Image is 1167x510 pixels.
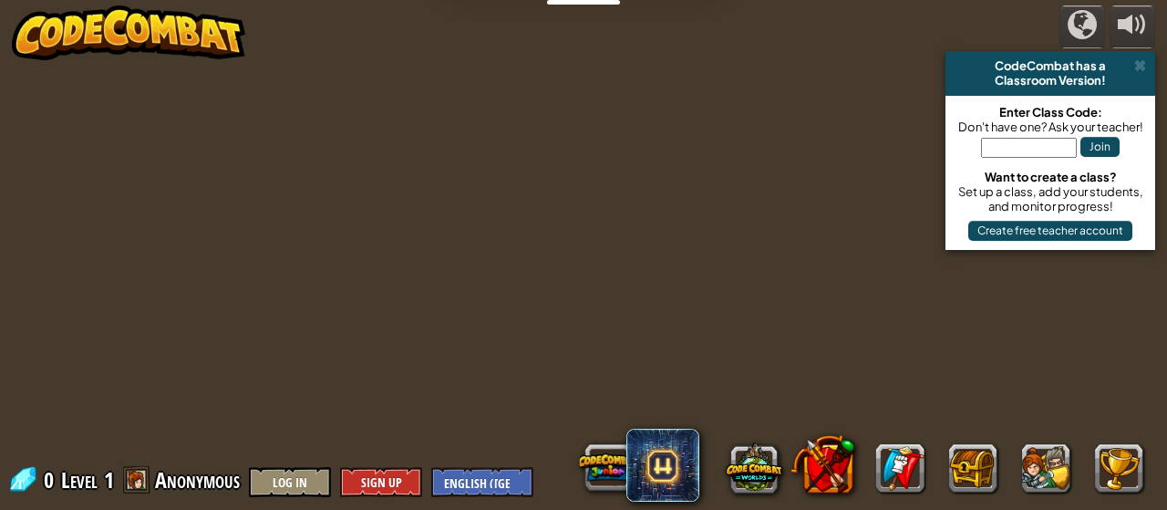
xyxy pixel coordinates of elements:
[1110,5,1155,48] button: Adjust volume
[955,120,1146,134] div: Don't have one? Ask your teacher!
[955,170,1146,184] div: Want to create a class?
[44,465,59,494] span: 0
[61,465,98,495] span: Level
[953,58,1148,73] div: CodeCombat has a
[12,5,245,60] img: CodeCombat - Learn how to code by playing a game
[155,465,240,494] span: Anonymous
[104,465,114,494] span: 1
[955,184,1146,213] div: Set up a class, add your students, and monitor progress!
[249,467,331,497] button: Log In
[340,467,422,497] button: Sign Up
[1059,5,1105,48] button: Campaigns
[953,73,1148,88] div: Classroom Version!
[955,105,1146,120] div: Enter Class Code:
[1080,137,1120,157] button: Join
[968,221,1132,241] button: Create free teacher account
